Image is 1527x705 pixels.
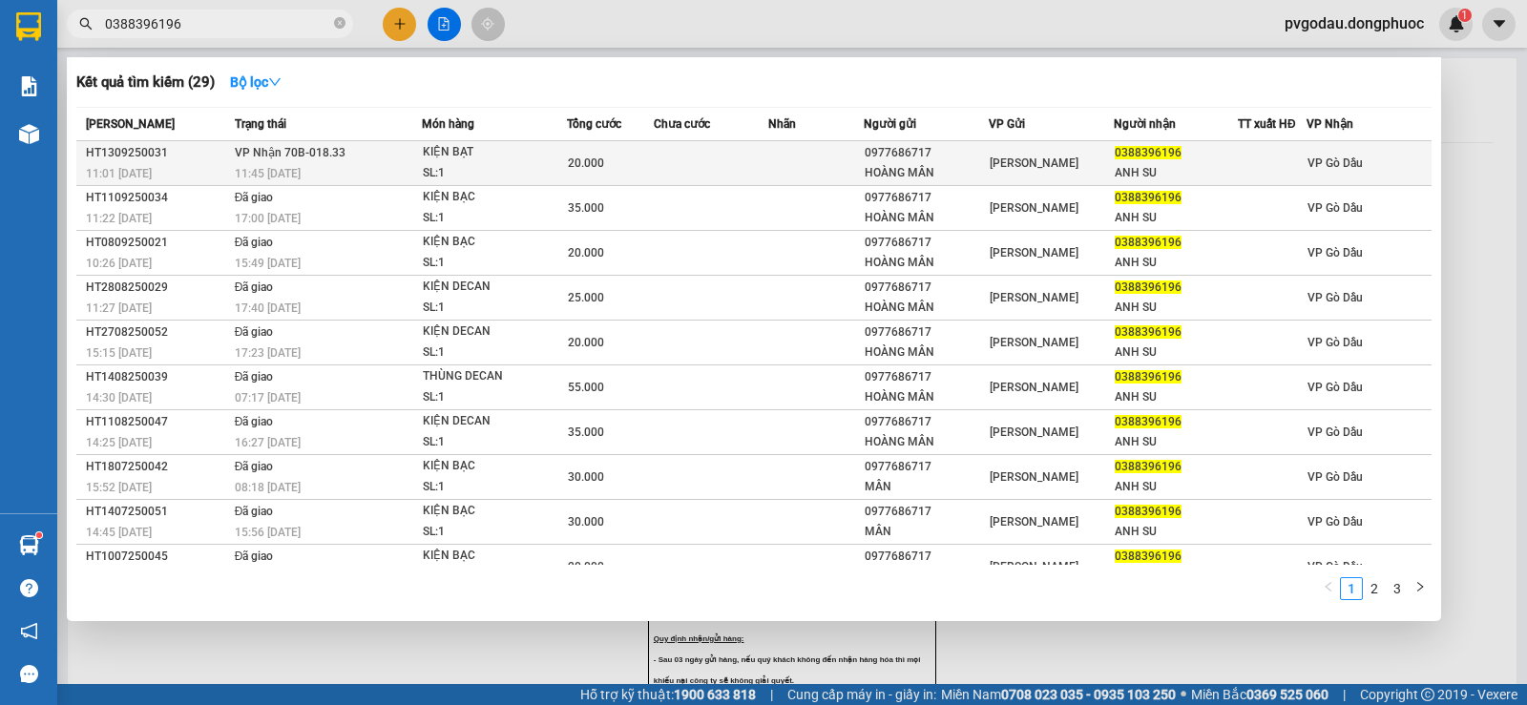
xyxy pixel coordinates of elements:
[865,208,988,228] div: HOÀNG MÂN
[20,622,38,640] span: notification
[1307,425,1363,439] span: VP Gò Dầu
[86,436,152,449] span: 14:25 [DATE]
[865,412,988,432] div: 0977686717
[1317,577,1340,600] button: left
[86,301,152,315] span: 11:27 [DATE]
[865,547,988,567] div: 0977686717
[990,560,1078,573] span: [PERSON_NAME]
[86,322,229,342] div: HT2708250052
[79,17,93,31] span: search
[1115,505,1182,518] span: 0388396196
[334,15,345,33] span: close-circle
[1115,432,1238,452] div: ANH SU
[1115,415,1182,428] span: 0388396196
[865,367,988,387] div: 0977686717
[865,432,988,452] div: HOÀNG MÂN
[568,515,604,529] span: 30.000
[235,167,301,180] span: 11:45 [DATE]
[86,188,229,208] div: HT1109250034
[1307,515,1363,529] span: VP Gò Dầu
[990,246,1078,259] span: [PERSON_NAME]
[235,391,301,404] span: 07:17 [DATE]
[1341,578,1362,599] a: 1
[423,321,566,342] div: KIỆN DECAN
[151,85,234,96] span: Hotline: 19001152
[865,253,988,273] div: HOÀNG MÂN
[268,75,282,89] span: down
[20,665,38,683] span: message
[151,31,257,54] span: Bến xe [GEOGRAPHIC_DATA]
[1307,470,1363,484] span: VP Gò Dầu
[1364,578,1385,599] a: 2
[19,535,39,555] img: warehouse-icon
[568,560,604,573] span: 20.000
[16,12,41,41] img: logo-vxr
[422,117,474,131] span: Món hàng
[1363,577,1386,600] li: 2
[990,336,1078,349] span: [PERSON_NAME]
[215,67,297,97] button: Bộ lọcdown
[1115,191,1182,204] span: 0388396196
[1340,577,1363,600] li: 1
[86,457,229,477] div: HT1807250042
[235,370,274,384] span: Đã giao
[1409,577,1432,600] li: Next Page
[86,257,152,270] span: 10:26 [DATE]
[1307,336,1363,349] span: VP Gò Dầu
[230,74,282,90] strong: Bộ lọc
[86,278,229,298] div: HT2808250029
[86,391,152,404] span: 14:30 [DATE]
[1114,117,1176,131] span: Người nhận
[6,123,201,135] span: [PERSON_NAME]:
[1307,117,1353,131] span: VP Nhận
[235,526,301,539] span: 15:56 [DATE]
[235,146,345,159] span: VP Nhận 70B-018.33
[865,163,988,183] div: HOÀNG MÂN
[990,156,1078,170] span: [PERSON_NAME]
[235,191,274,204] span: Đã giao
[990,470,1078,484] span: [PERSON_NAME]
[235,505,274,518] span: Đã giao
[568,470,604,484] span: 30.000
[568,201,604,215] span: 35.000
[865,387,988,407] div: HOÀNG MÂN
[235,415,274,428] span: Đã giao
[6,138,116,150] span: In ngày:
[1115,522,1238,542] div: ANH SU
[235,460,274,473] span: Đã giao
[235,549,274,563] span: Đã giao
[1115,387,1238,407] div: ANH SU
[76,73,215,93] h3: Kết quả tìm kiếm ( 29 )
[1115,298,1238,318] div: ANH SU
[865,522,988,542] div: MÂN
[1115,253,1238,273] div: ANH SU
[86,547,229,567] div: HT1007250045
[654,117,710,131] span: Chưa cước
[1115,280,1182,294] span: 0388396196
[151,57,262,81] span: 01 Võ Văn Truyện, KP.1, Phường 2
[423,432,566,453] div: SL: 1
[86,233,229,253] div: HT0809250021
[36,532,42,538] sup: 1
[423,187,566,208] div: KIỆN BẠC
[423,477,566,498] div: SL: 1
[990,291,1078,304] span: [PERSON_NAME]
[1387,578,1408,599] a: 3
[423,232,566,253] div: KIỆN BẠC
[423,522,566,543] div: SL: 1
[86,412,229,432] div: HT1108250047
[865,188,988,208] div: 0977686717
[423,142,566,163] div: KIỆN BẠT
[423,456,566,477] div: KIỆN BẠC
[95,121,202,135] span: VPGD1409250011
[865,233,988,253] div: 0977686717
[423,208,566,229] div: SL: 1
[1307,201,1363,215] span: VP Gò Dầu
[86,367,229,387] div: HT1408250039
[7,11,92,95] img: logo
[864,117,916,131] span: Người gửi
[52,103,234,118] span: -----------------------------------------
[19,76,39,96] img: solution-icon
[86,212,152,225] span: 11:22 [DATE]
[989,117,1025,131] span: VP Gửi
